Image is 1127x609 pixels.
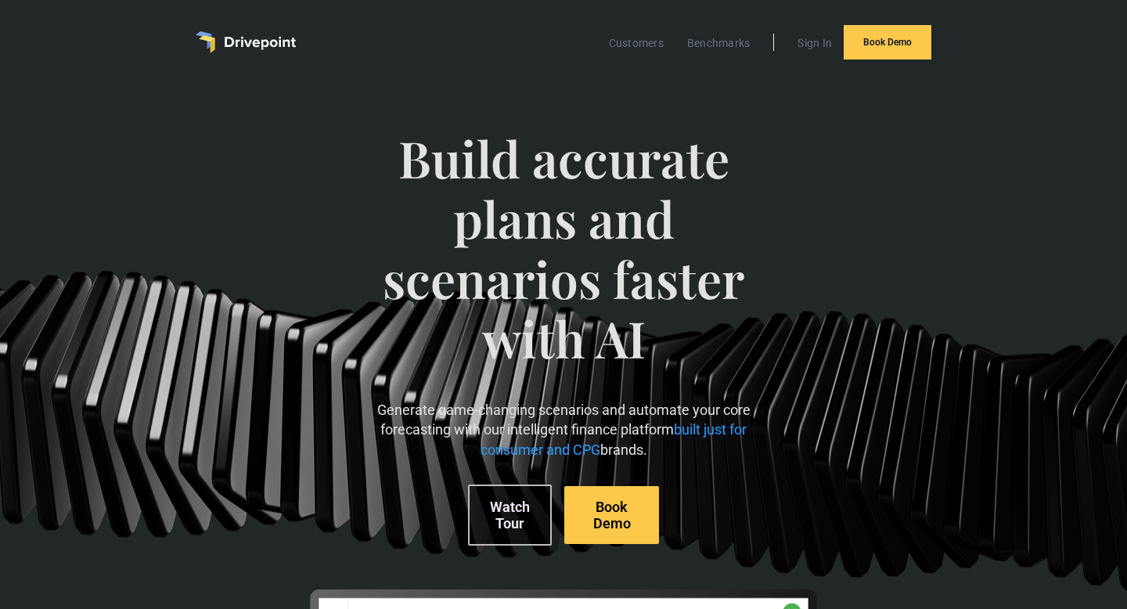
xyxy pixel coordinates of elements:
[844,25,931,59] a: Book Demo
[564,486,659,544] a: Book Demo
[196,31,296,53] a: home
[790,33,840,53] a: Sign In
[372,128,755,400] span: Build accurate plans and scenarios faster with AI
[601,33,672,53] a: Customers
[468,485,552,546] a: Watch Tour
[679,33,758,53] a: Benchmarks
[372,400,755,459] p: Generate game-changing scenarios and automate your core forecasting with our intelligent finance ...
